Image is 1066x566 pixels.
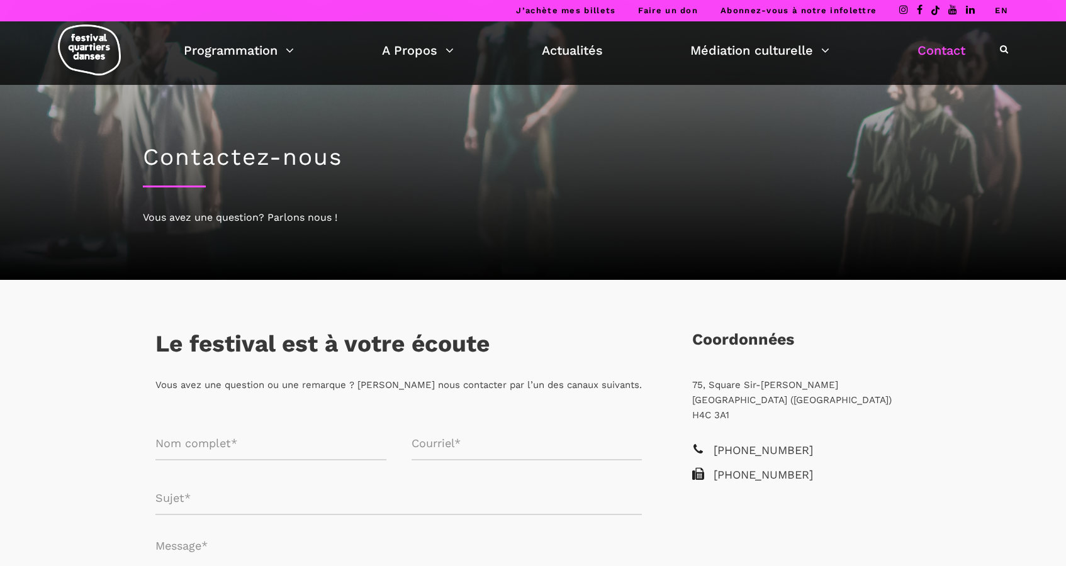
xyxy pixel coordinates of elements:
[155,482,642,515] input: Sujet*
[412,427,642,460] input: Courriel*
[692,377,911,423] p: 75, Square Sir-[PERSON_NAME] [GEOGRAPHIC_DATA] ([GEOGRAPHIC_DATA]) H4C 3A1
[721,6,877,15] a: Abonnez-vous à notre infolettre
[692,330,794,362] h3: Coordonnées
[714,466,911,484] span: [PHONE_NUMBER]
[516,6,615,15] a: J’achète mes billets
[382,40,454,61] a: A Propos
[995,6,1008,15] a: EN
[917,40,965,61] a: Contact
[638,6,698,15] a: Faire un don
[714,441,911,460] span: [PHONE_NUMBER]
[155,377,642,392] p: Vous avez une question ou une remarque ? [PERSON_NAME] nous contacter par l’un des canaux suivants.
[690,40,829,61] a: Médiation culturelle
[155,330,490,362] h3: Le festival est à votre écoute
[143,209,923,226] div: Vous avez une question? Parlons nous !
[155,427,386,460] input: Nom complet*
[143,143,923,171] h1: Contactez-nous
[58,25,121,75] img: logo-fqd-med
[184,40,294,61] a: Programmation
[542,40,603,61] a: Actualités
